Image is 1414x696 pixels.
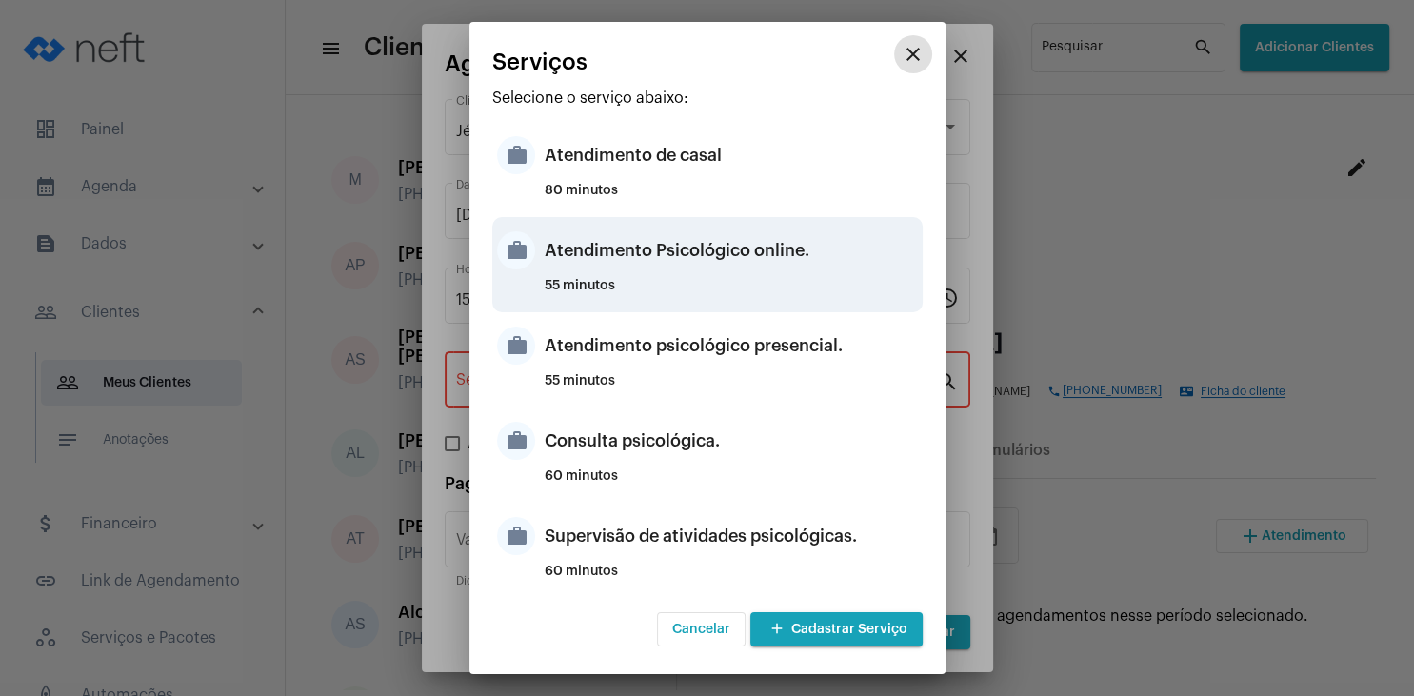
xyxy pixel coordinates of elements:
[672,623,730,636] span: Cancelar
[545,412,918,469] div: Consulta psicológica.
[545,127,918,184] div: Atendimento de casal
[902,43,925,66] mat-icon: close
[492,50,588,74] span: Serviços
[497,327,535,365] mat-icon: work
[492,89,923,107] p: Selecione o serviço abaixo:
[545,222,918,279] div: Atendimento Psicológico online.
[766,617,788,643] mat-icon: add
[750,612,923,646] button: Cadastrar Serviço
[545,374,918,403] div: 55 minutos
[545,565,918,593] div: 60 minutos
[497,422,535,460] mat-icon: work
[497,517,535,555] mat-icon: work
[766,623,907,636] span: Cadastrar Serviço
[545,279,918,308] div: 55 minutos
[497,231,535,269] mat-icon: work
[657,612,746,646] button: Cancelar
[545,184,918,212] div: 80 minutos
[545,507,918,565] div: Supervisão de atividades psicológicas.
[545,469,918,498] div: 60 minutos
[497,136,535,174] mat-icon: work
[545,317,918,374] div: Atendimento psicológico presencial.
